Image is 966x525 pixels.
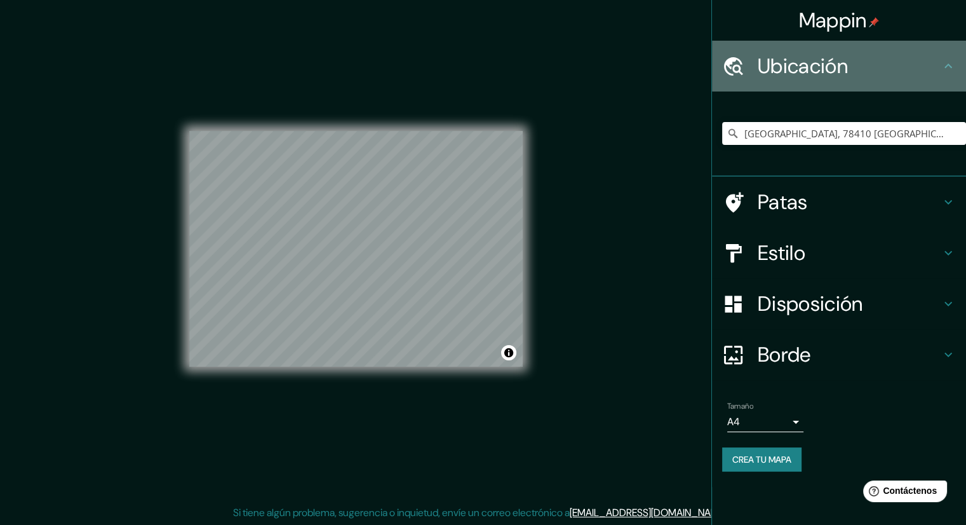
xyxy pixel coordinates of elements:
[501,345,516,360] button: Activar o desactivar atribución
[732,454,791,465] font: Crea tu mapa
[712,278,966,329] div: Disposición
[712,41,966,92] div: Ubicación
[727,415,740,428] font: A4
[712,177,966,228] div: Patas
[727,401,753,411] font: Tamaño
[799,7,867,34] font: Mappin
[758,53,848,79] font: Ubicación
[233,506,570,519] font: Si tiene algún problema, sugerencia o inquietud, envíe un correo electrónico a
[869,17,879,27] img: pin-icon.png
[758,341,811,368] font: Borde
[570,506,727,519] a: [EMAIL_ADDRESS][DOMAIN_NAME]
[727,412,803,432] div: A4
[758,290,862,317] font: Disposición
[722,447,802,472] button: Crea tu mapa
[758,240,805,266] font: Estilo
[712,329,966,380] div: Borde
[722,122,966,145] input: Elige tu ciudad o zona
[712,228,966,278] div: Estilo
[758,189,808,215] font: Patas
[853,475,952,511] iframe: Lanzador de widgets de ayuda
[189,131,523,367] canvas: Mapa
